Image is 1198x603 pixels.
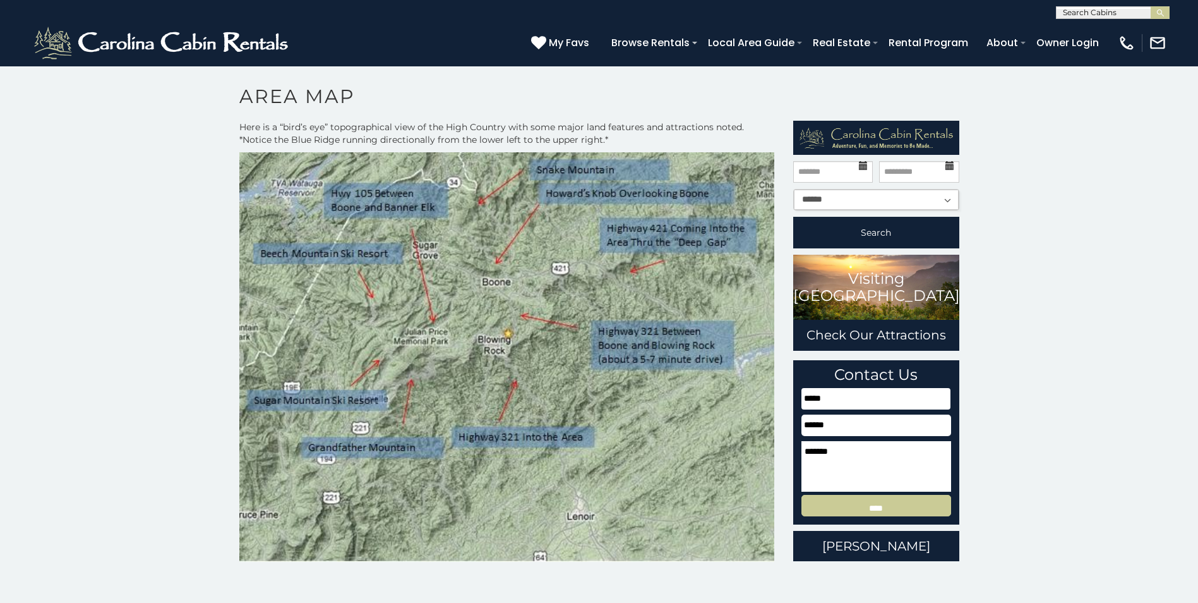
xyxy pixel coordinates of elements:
a: Browse Rentals [605,32,696,54]
a: Rental Program [882,32,974,54]
a: [PERSON_NAME] [793,531,959,562]
img: White-1-2.png [32,24,294,62]
a: Check Our Attractions [793,320,959,351]
a: About [980,32,1024,54]
a: Local Area Guide [702,32,801,54]
button: Search [793,217,959,248]
h1: Area Map [230,85,969,121]
img: mail-regular-white.png [1149,34,1166,52]
img: phone-regular-white.png [1118,34,1135,52]
p: Here is a “bird’s eye” topographical view of the High Country with some major land features and a... [239,121,775,146]
span: My Favs [549,35,589,51]
h3: Visiting [GEOGRAPHIC_DATA] [793,271,959,304]
h3: Contact Us [801,367,951,383]
a: Real Estate [806,32,877,54]
a: Owner Login [1030,32,1105,54]
a: My Favs [531,35,592,51]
